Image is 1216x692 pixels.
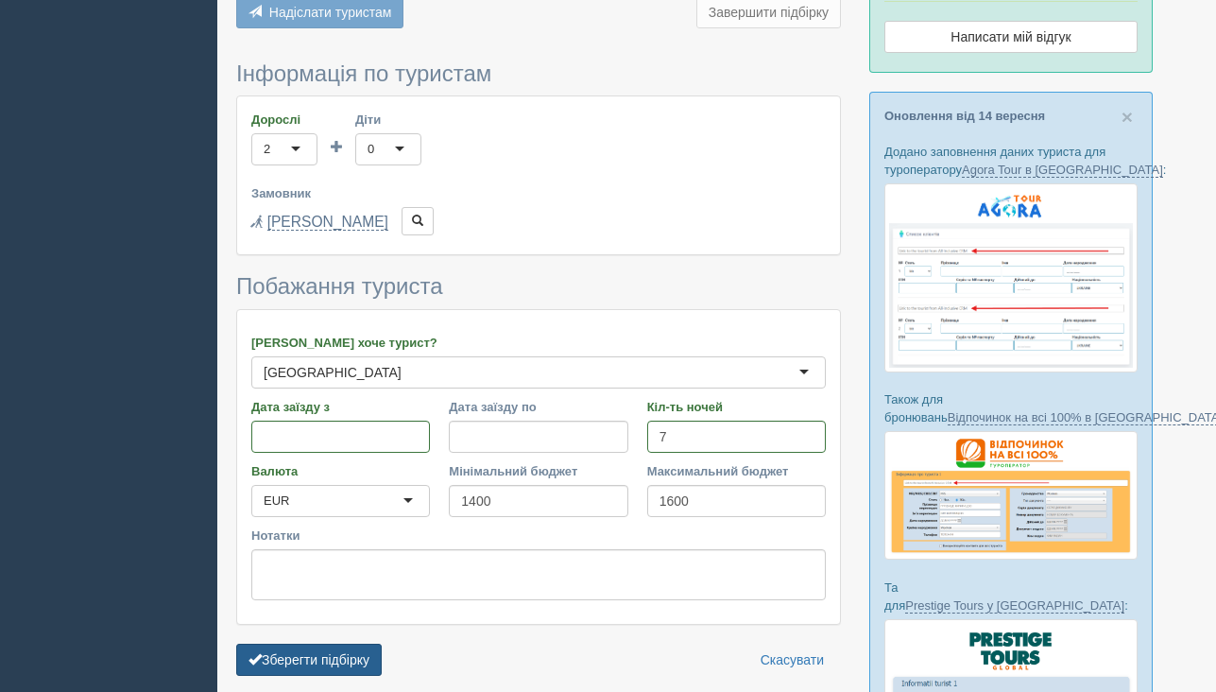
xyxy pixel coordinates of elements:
[251,334,826,352] label: [PERSON_NAME] хоче турист?
[449,398,627,416] label: Дата заїзду по
[884,21,1138,53] a: Написати мій відгук
[236,61,841,86] h3: Інформація по туристам
[1122,107,1133,127] button: Close
[269,5,392,20] span: Надіслати туристам
[1122,106,1133,128] span: ×
[251,111,317,129] label: Дорослі
[264,140,270,159] div: 2
[251,398,430,416] label: Дата заїзду з
[236,644,382,676] button: Зберегти підбірку
[251,462,430,480] label: Валюта
[884,390,1138,426] p: Також для бронювань :
[264,363,402,382] div: [GEOGRAPHIC_DATA]
[884,183,1138,372] img: agora-tour-%D1%84%D0%BE%D1%80%D0%BC%D0%B0-%D0%B1%D1%80%D0%BE%D0%BD%D1%8E%D0%B2%D0%B0%D0%BD%D0%BD%...
[368,140,374,159] div: 0
[647,398,826,416] label: Кіл-ть ночей
[884,143,1138,179] p: Додано заповнення даних туриста для туроператору :
[884,109,1045,123] a: Оновлення від 14 вересня
[264,492,289,510] div: EUR
[355,111,421,129] label: Діти
[884,579,1138,614] p: Та для :
[647,421,826,453] input: 7-10 або 7,10,14
[236,273,443,299] span: Побажання туриста
[647,462,826,480] label: Максимальний бюджет
[251,527,826,545] label: Нотатки
[748,644,836,676] a: Скасувати
[884,431,1138,560] img: otdihnavse100--%D1%84%D0%BE%D1%80%D0%BC%D0%B0-%D0%B1%D1%80%D0%BE%D0%BD%D0%B8%D1%80%D0%BE%D0%B2%D0...
[449,462,627,480] label: Мінімальний бюджет
[905,598,1124,614] a: Prestige Tours у [GEOGRAPHIC_DATA]
[267,214,388,231] a: [PERSON_NAME]
[251,184,826,202] label: Замовник
[962,163,1163,178] a: Agora Tour в [GEOGRAPHIC_DATA]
